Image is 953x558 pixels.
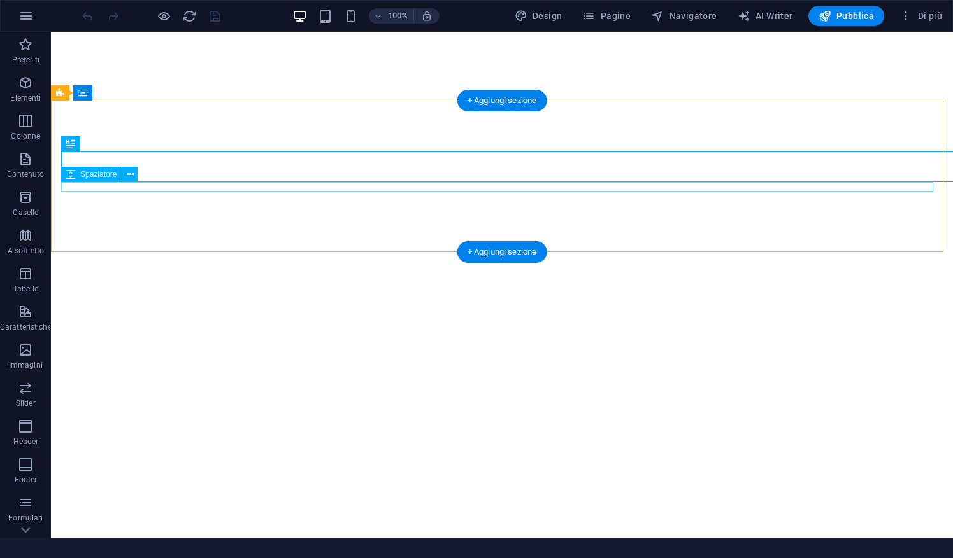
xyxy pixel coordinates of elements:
[11,131,40,141] p: Colonne
[15,475,38,485] p: Footer
[582,10,631,22] span: Pagine
[80,171,117,178] span: Spaziatore
[8,246,44,256] p: A soffietto
[13,284,38,294] p: Tabelle
[899,10,942,22] span: Di più
[156,8,171,24] button: Clicca qui per lasciare la modalità di anteprima e continuare la modifica
[733,6,798,26] button: AI Writer
[457,241,547,263] div: + Aggiungi sezione
[16,398,36,408] p: Slider
[9,360,43,370] p: Immagini
[510,6,568,26] button: Design
[457,90,547,111] div: + Aggiungi sezione
[577,6,636,26] button: Pagine
[13,436,39,447] p: Header
[182,8,197,24] button: reload
[515,10,562,22] span: Design
[738,10,793,22] span: AI Writer
[819,10,875,22] span: Pubblica
[12,55,39,65] p: Preferiti
[808,6,885,26] button: Pubblica
[651,10,717,22] span: Navigatore
[646,6,722,26] button: Navigatore
[369,8,414,24] button: 100%
[388,8,408,24] h6: 100%
[13,207,38,218] p: Caselle
[510,6,568,26] div: Design (Ctrl+Alt+Y)
[182,9,197,24] i: Ricarica la pagina
[10,93,41,103] p: Elementi
[894,6,947,26] button: Di più
[7,169,44,179] p: Contenuto
[8,513,43,523] p: Formulari
[421,10,433,22] i: Quando ridimensioni, regola automaticamente il livello di zoom in modo che corrisponda al disposi...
